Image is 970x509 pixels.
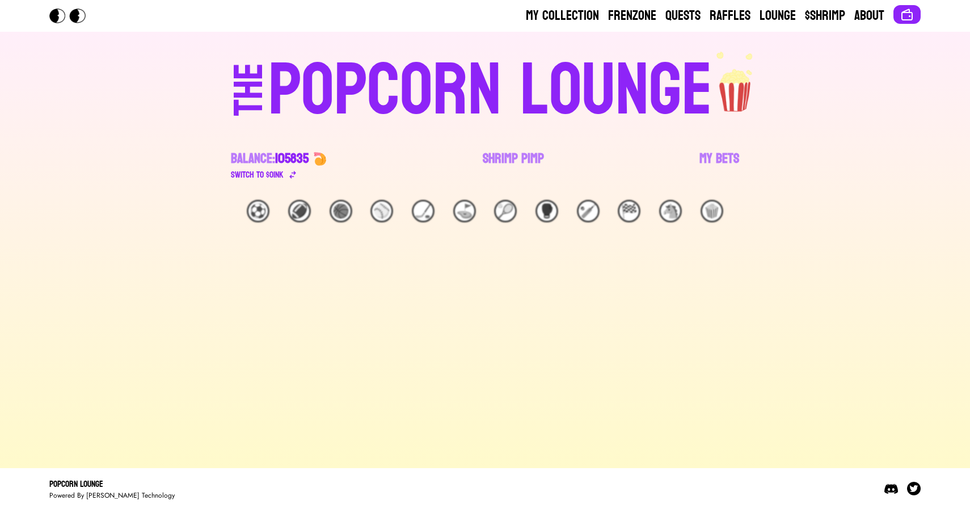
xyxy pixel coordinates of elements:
[900,8,914,22] img: Connect wallet
[412,200,435,222] div: 🏒
[229,63,269,138] div: THE
[884,482,898,495] img: Discord
[49,491,175,500] div: Powered By [PERSON_NAME] Technology
[535,200,558,222] div: 🥊
[231,168,284,182] div: Switch to $ OINK
[268,54,712,127] div: POPCORN LOUNGE
[854,7,884,25] a: About
[288,200,311,222] div: 🏈
[494,200,517,222] div: 🎾
[453,200,476,222] div: ⛳️
[712,50,759,113] img: popcorn
[805,7,845,25] a: $Shrimp
[49,9,95,23] img: Popcorn
[49,477,175,491] div: Popcorn Lounge
[577,200,600,222] div: 🏏
[275,146,309,171] span: 105835
[699,150,739,182] a: My Bets
[330,200,352,222] div: 🏀
[136,50,834,127] a: THEPOPCORN LOUNGEpopcorn
[231,150,309,168] div: Balance:
[526,7,599,25] a: My Collection
[483,150,544,182] a: Shrimp Pimp
[760,7,796,25] a: Lounge
[370,200,393,222] div: ⚾️
[608,7,656,25] a: Frenzone
[907,482,921,495] img: Twitter
[665,7,701,25] a: Quests
[247,200,269,222] div: ⚽️
[710,7,750,25] a: Raffles
[618,200,640,222] div: 🏁
[701,200,723,222] div: 🍿
[313,152,327,166] img: 🍤
[659,200,682,222] div: 🐴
